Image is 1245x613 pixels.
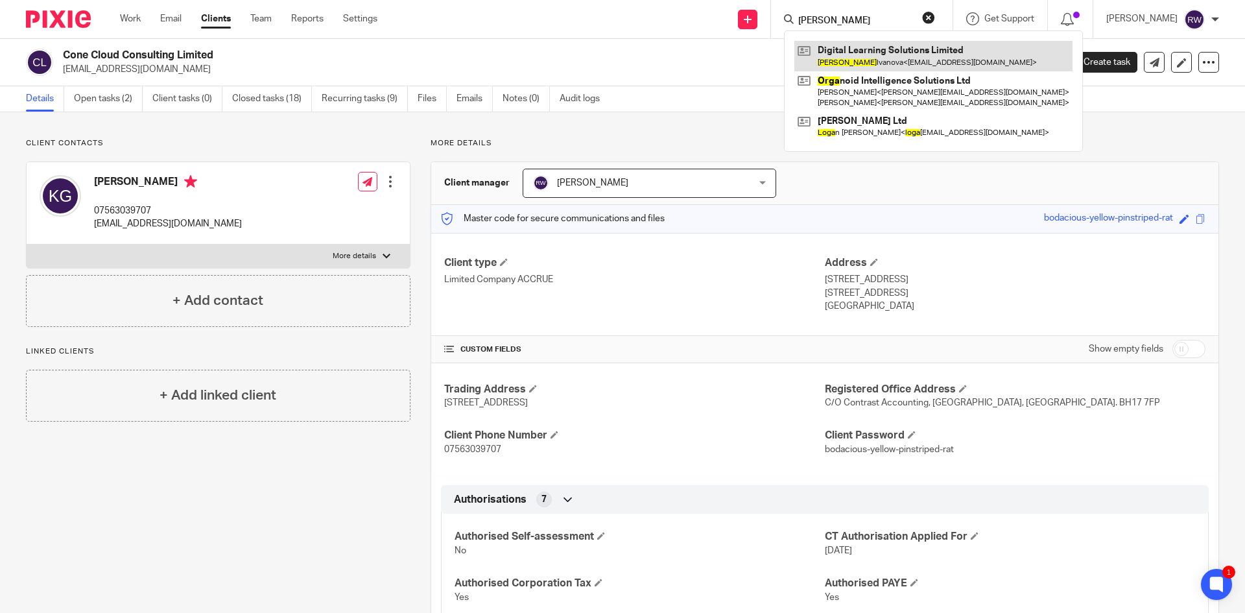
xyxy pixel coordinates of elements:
[431,138,1219,149] p: More details
[94,175,242,191] h4: [PERSON_NAME]
[1044,211,1173,226] div: bodacious-yellow-pinstriped-rat
[26,346,410,357] p: Linked clients
[120,12,141,25] a: Work
[825,256,1205,270] h4: Address
[333,251,376,261] p: More details
[26,138,410,149] p: Client contacts
[825,546,852,555] span: [DATE]
[26,49,53,76] img: svg%3E
[160,385,276,405] h4: + Add linked client
[160,12,182,25] a: Email
[541,493,547,506] span: 7
[533,175,549,191] img: svg%3E
[444,445,501,454] span: 07563039707
[503,86,550,112] a: Notes (0)
[825,398,1160,407] span: C/O Contrast Accounting, [GEOGRAPHIC_DATA], [GEOGRAPHIC_DATA]. BH17 7FP
[441,212,665,225] p: Master code for secure communications and files
[825,577,1195,590] h4: Authorised PAYE
[250,12,272,25] a: Team
[343,12,377,25] a: Settings
[63,49,847,62] h2: Cone Cloud Consulting Limited
[40,175,81,217] img: svg%3E
[825,273,1205,286] p: [STREET_ADDRESS]
[1184,9,1205,30] img: svg%3E
[455,577,825,590] h4: Authorised Corporation Tax
[825,300,1205,313] p: [GEOGRAPHIC_DATA]
[74,86,143,112] a: Open tasks (2)
[418,86,447,112] a: Files
[560,86,610,112] a: Audit logs
[825,593,839,602] span: Yes
[232,86,312,112] a: Closed tasks (18)
[825,287,1205,300] p: [STREET_ADDRESS]
[291,12,324,25] a: Reports
[26,86,64,112] a: Details
[444,344,825,355] h4: CUSTOM FIELDS
[184,175,197,188] i: Primary
[922,11,935,24] button: Clear
[797,16,914,27] input: Search
[454,493,527,507] span: Authorisations
[825,383,1205,396] h4: Registered Office Address
[1106,12,1178,25] p: [PERSON_NAME]
[1089,343,1163,355] label: Show empty fields
[26,10,91,28] img: Pixie
[444,176,510,189] h3: Client manager
[825,445,954,454] span: bodacious-yellow-pinstriped-rat
[152,86,222,112] a: Client tasks (0)
[1222,566,1235,579] div: 1
[322,86,408,112] a: Recurring tasks (9)
[984,14,1034,23] span: Get Support
[825,429,1205,442] h4: Client Password
[172,291,263,311] h4: + Add contact
[456,86,493,112] a: Emails
[455,530,825,544] h4: Authorised Self-assessment
[455,593,469,602] span: Yes
[94,204,242,217] p: 07563039707
[444,398,528,407] span: [STREET_ADDRESS]
[444,273,825,286] p: Limited Company ACCRUE
[444,429,825,442] h4: Client Phone Number
[444,256,825,270] h4: Client type
[1062,52,1137,73] a: Create task
[94,217,242,230] p: [EMAIL_ADDRESS][DOMAIN_NAME]
[455,546,466,555] span: No
[63,63,1043,76] p: [EMAIL_ADDRESS][DOMAIN_NAME]
[201,12,231,25] a: Clients
[444,383,825,396] h4: Trading Address
[557,178,628,187] span: [PERSON_NAME]
[825,530,1195,544] h4: CT Authorisation Applied For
